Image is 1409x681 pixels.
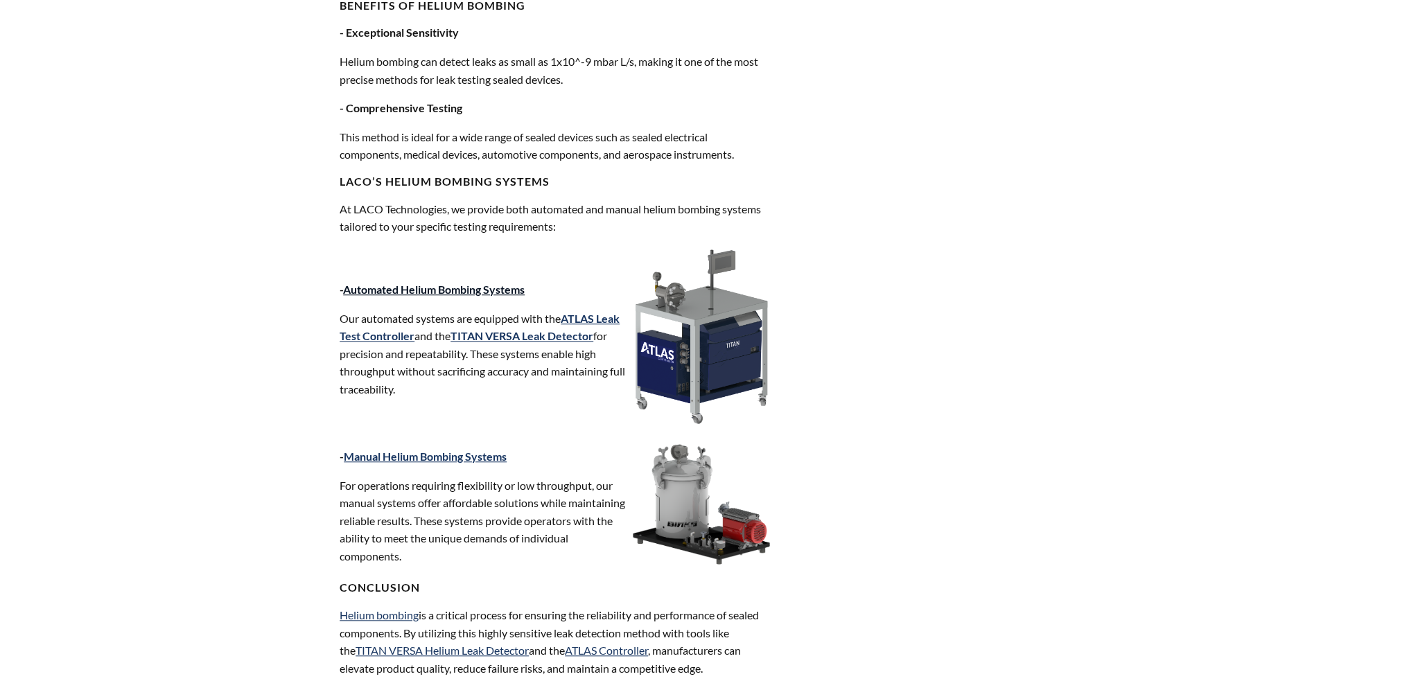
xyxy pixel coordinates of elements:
strong: LACO’s Helium Bombing Systems [340,175,550,188]
p: Our automated systems are equipped with the and the for precision and repeatability. These system... [340,310,625,398]
strong: - [340,283,525,296]
a: Automated Helium Bombing Systems [343,283,525,296]
a: TITAN VERSA Helium Leak Detector [356,644,529,657]
p: is a critical process for ensuring the reliability and performance of sealed components. By utili... [340,606,771,677]
a: ATLAS Controller [565,644,648,657]
a: TITAN VERSA Leak Detector [450,329,593,342]
p: For operations requiring flexibility or low throughput, our manual systems offer affordable solut... [340,477,625,565]
img: LBS1010-LDBX-1_%281%29.png [632,443,771,565]
p: At LACO Technologies, we provide both automated and manual helium bombing systems tailored to you... [340,200,771,236]
a: Helium bombing [340,608,419,621]
strong: - Exceptional Sensitivity [340,26,459,39]
a: Manual Helium Bombing Systems [344,450,507,463]
strong: - Comprehensive Testing [340,101,462,114]
strong: - [340,450,507,463]
p: This method is ideal for a wide range of sealed devices such as sealed electrical components, med... [340,128,771,163]
strong: Conclusion [340,581,420,594]
p: Helium bombing can detect leaks as small as 1x10^-9 mbar L/s, making it one of the most precise m... [340,53,771,88]
img: LBS0306-ADCD-1_%281%29.png [632,247,771,427]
